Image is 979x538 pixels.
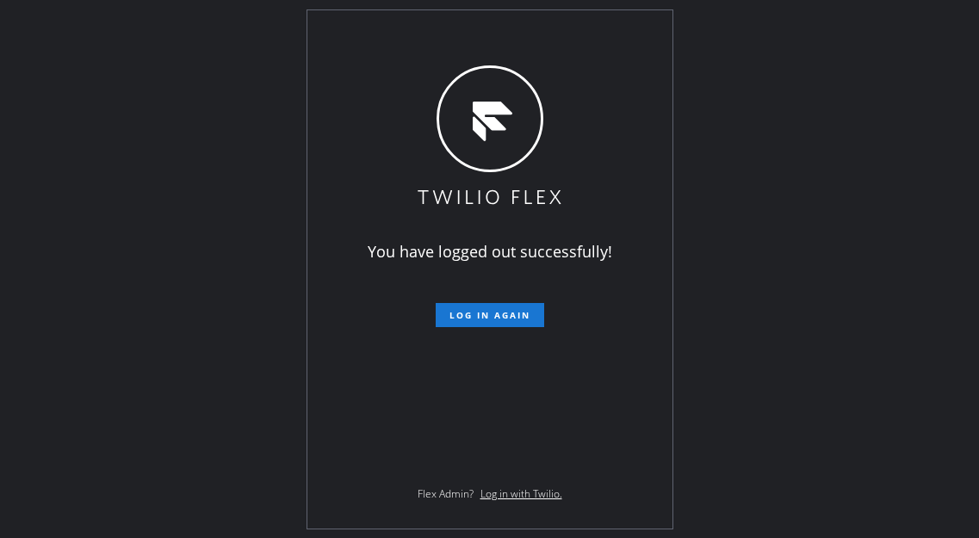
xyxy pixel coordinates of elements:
[449,309,530,321] span: Log in again
[480,486,562,501] a: Log in with Twilio.
[368,241,612,262] span: You have logged out successfully!
[418,486,474,501] span: Flex Admin?
[436,303,544,327] button: Log in again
